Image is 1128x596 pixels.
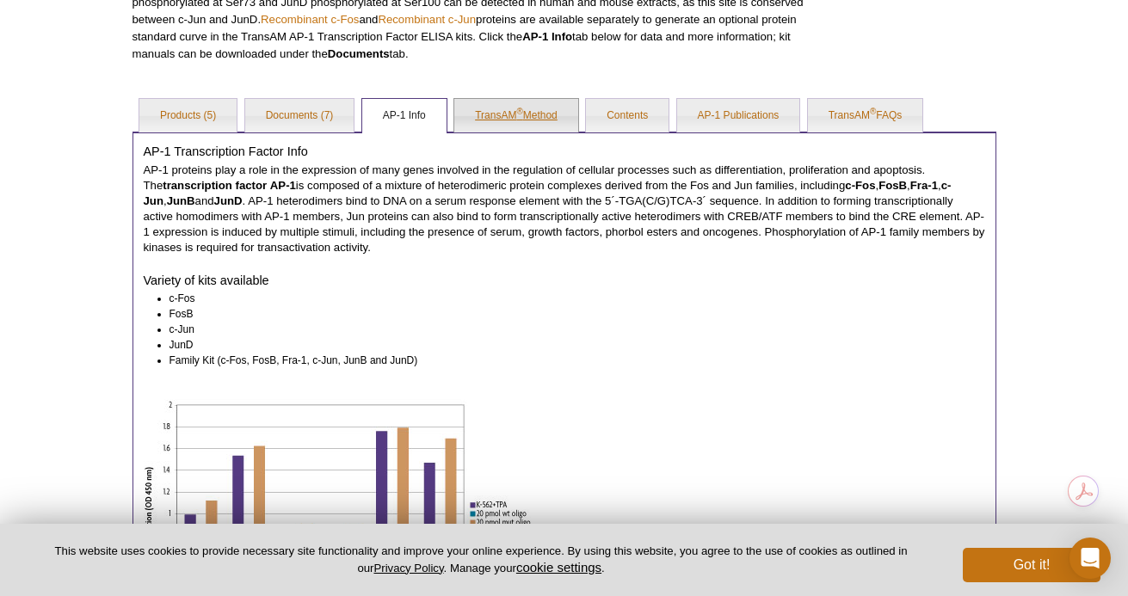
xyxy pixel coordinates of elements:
[963,548,1100,582] button: Got it!
[677,99,800,133] a: AP-1 Publications
[808,99,923,133] a: TransAM®FAQs
[144,144,985,159] h4: AP-1 Transcription Factor Info
[144,179,952,207] b: c-Jun
[214,194,243,207] b: JunD
[261,13,359,26] a: Recombinant c-Fos
[139,99,237,133] a: Products (5)
[870,107,876,116] sup: ®
[144,163,985,255] p: AP-1 proteins play a role in the expression of many genes involved in the regulation of cellular ...
[170,291,970,306] li: c-Fos
[245,99,354,133] a: Documents (7)
[144,273,985,288] h4: Variety of kits available
[170,337,970,353] li: JunD
[586,99,669,133] a: Contents
[878,179,907,192] b: FosB
[28,544,934,576] p: This website uses cookies to provide necessary site functionality and improve your online experie...
[170,322,970,337] li: c-Jun
[910,179,938,192] b: Fra-1
[378,13,476,26] a: Recombinant c-Jun
[454,99,578,133] a: TransAM®Method
[516,560,601,574] button: cookie settings
[170,353,970,368] li: Family Kit (c-Fos, FosB, Fra-1, c-Jun, JunB and JunD)
[328,47,390,60] strong: Documents
[516,107,522,116] sup: ®
[362,99,447,133] a: AP-1 Info
[845,179,875,192] b: c-Fos
[270,179,296,192] b: AP-1
[522,30,572,43] strong: AP-1 Info
[170,306,970,322] li: FosB
[163,179,267,192] b: transcription factor
[1069,538,1111,579] div: Open Intercom Messenger
[167,194,195,207] b: JunB
[373,562,443,574] a: Privacy Policy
